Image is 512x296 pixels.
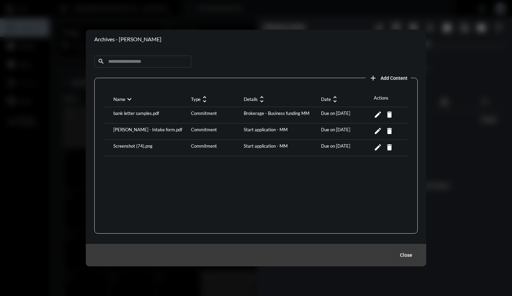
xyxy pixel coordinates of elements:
[319,110,372,120] div: Due on [DATE]
[366,71,411,85] button: add vault
[125,95,133,103] mat-icon: expand_more
[112,127,189,136] div: [PERSON_NAME] - Intake form.pdf
[112,110,189,120] div: bank letter samples.pdf
[244,97,258,102] p: Details
[189,143,242,152] div: Commitment
[374,127,382,135] mat-icon: Edit Content
[94,36,161,42] h2: Archives - [PERSON_NAME]
[331,95,339,103] mat-icon: unfold_more
[189,127,242,136] div: Commitment
[374,110,382,119] mat-icon: Edit Content
[385,110,394,119] mat-icon: Delete Content
[242,127,320,136] div: Start application - MM
[385,127,394,135] mat-icon: Delete Content
[258,95,266,103] mat-icon: unfold_more
[395,249,418,261] button: Close
[201,95,209,103] mat-icon: unfold_more
[381,75,407,81] span: Add Content
[374,143,382,151] mat-icon: Edit Content
[242,143,320,152] div: Start application - MM
[189,110,242,120] div: Commitment
[113,97,125,102] p: Name
[321,97,331,102] p: Date
[242,110,320,120] div: Brokerage - Business funding MM
[374,95,399,101] p: Actions
[319,143,372,152] div: Due on [DATE]
[385,143,394,151] mat-icon: Delete Content
[369,74,377,82] mat-icon: add
[400,252,412,258] span: Close
[191,97,201,102] p: Type
[112,143,189,152] div: Screenshot (74).png
[319,127,372,136] div: Due on [DATE]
